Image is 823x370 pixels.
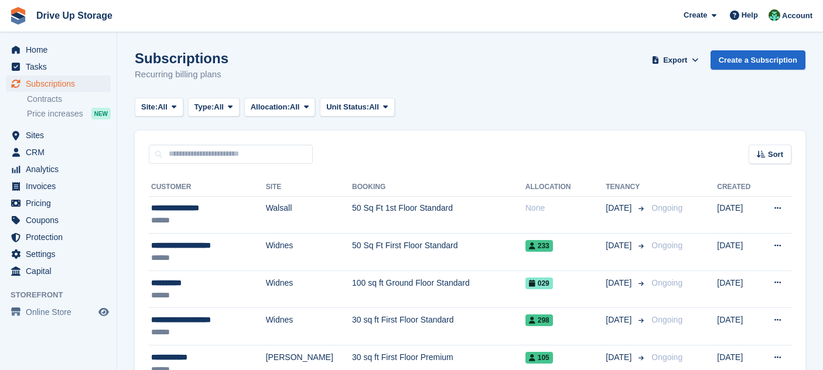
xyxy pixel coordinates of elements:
[6,212,111,228] a: menu
[194,101,214,113] span: Type:
[244,98,316,117] button: Allocation: All
[6,127,111,143] a: menu
[26,59,96,75] span: Tasks
[6,59,111,75] a: menu
[290,101,300,113] span: All
[369,101,379,113] span: All
[266,234,352,271] td: Widnes
[651,315,682,324] span: Ongoing
[651,241,682,250] span: Ongoing
[135,50,228,66] h1: Subscriptions
[525,277,553,289] span: 029
[352,196,525,234] td: 50 Sq Ft 1st Floor Standard
[606,178,647,197] th: Tenancy
[26,304,96,320] span: Online Store
[27,94,111,105] a: Contracts
[26,161,96,177] span: Analytics
[711,50,805,70] a: Create a Subscription
[525,240,553,252] span: 233
[97,305,111,319] a: Preview store
[135,98,183,117] button: Site: All
[26,195,96,211] span: Pricing
[320,98,394,117] button: Unit Status: All
[6,263,111,279] a: menu
[352,234,525,271] td: 50 Sq Ft First Floor Standard
[26,212,96,228] span: Coupons
[26,144,96,160] span: CRM
[717,308,760,345] td: [DATE]
[266,308,352,345] td: Widnes
[91,108,111,119] div: NEW
[26,263,96,279] span: Capital
[768,149,783,160] span: Sort
[769,9,780,21] img: Camille
[266,270,352,308] td: Widnes
[525,178,606,197] th: Allocation
[606,351,634,364] span: [DATE]
[158,101,168,113] span: All
[214,101,224,113] span: All
[717,178,760,197] th: Created
[525,314,553,326] span: 298
[6,246,111,262] a: menu
[27,108,83,119] span: Price increases
[26,246,96,262] span: Settings
[32,6,117,25] a: Drive Up Storage
[26,229,96,245] span: Protection
[266,196,352,234] td: Walsall
[651,352,682,362] span: Ongoing
[651,278,682,287] span: Ongoing
[525,352,553,364] span: 105
[352,270,525,308] td: 100 sq ft Ground Floor Standard
[9,7,27,25] img: stora-icon-8386f47178a22dfd0bd8f6a31ec36ba5ce8667c1dd55bd0f319d3a0aa187defe.svg
[6,144,111,160] a: menu
[11,289,117,301] span: Storefront
[266,178,352,197] th: Site
[6,229,111,245] a: menu
[6,161,111,177] a: menu
[782,10,812,22] span: Account
[651,203,682,213] span: Ongoing
[606,314,634,326] span: [DATE]
[352,178,525,197] th: Booking
[606,277,634,289] span: [DATE]
[606,202,634,214] span: [DATE]
[135,68,228,81] p: Recurring billing plans
[6,178,111,194] a: menu
[717,196,760,234] td: [DATE]
[26,76,96,92] span: Subscriptions
[188,98,240,117] button: Type: All
[27,107,111,120] a: Price increases NEW
[26,127,96,143] span: Sites
[663,54,687,66] span: Export
[26,42,96,58] span: Home
[326,101,369,113] span: Unit Status:
[717,234,760,271] td: [DATE]
[6,42,111,58] a: menu
[742,9,758,21] span: Help
[6,304,111,320] a: menu
[26,178,96,194] span: Invoices
[606,239,634,252] span: [DATE]
[717,270,760,308] td: [DATE]
[251,101,290,113] span: Allocation:
[149,178,266,197] th: Customer
[650,50,701,70] button: Export
[684,9,707,21] span: Create
[352,308,525,345] td: 30 sq ft First Floor Standard
[525,202,606,214] div: None
[141,101,158,113] span: Site:
[6,76,111,92] a: menu
[6,195,111,211] a: menu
